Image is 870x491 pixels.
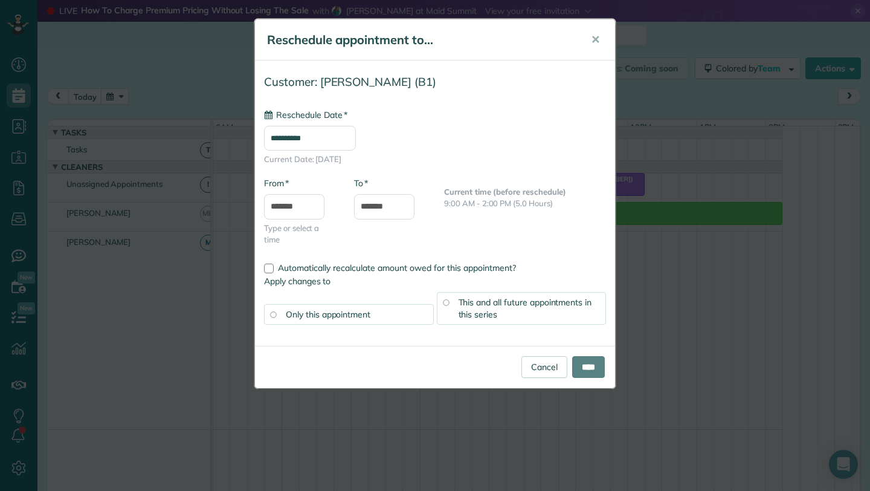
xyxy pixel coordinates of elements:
span: Current Date: [DATE] [264,154,606,165]
span: Automatically recalculate amount owed for this appointment? [278,262,516,273]
label: Apply changes to [264,275,606,287]
span: This and all future appointments in this series [459,297,592,320]
span: Only this appointment [286,309,370,320]
input: This and all future appointments in this series [443,299,449,305]
span: Type or select a time [264,223,336,245]
h4: Customer: [PERSON_NAME] (B1) [264,76,606,88]
b: Current time (before reschedule) [444,187,566,197]
label: To [354,177,368,189]
span: ✕ [591,33,600,47]
h5: Reschedule appointment to... [267,31,574,48]
label: Reschedule Date [264,109,347,121]
input: Only this appointment [270,311,276,317]
a: Cancel [521,356,567,378]
label: From [264,177,289,189]
p: 9:00 AM - 2:00 PM (5.0 Hours) [444,198,606,209]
